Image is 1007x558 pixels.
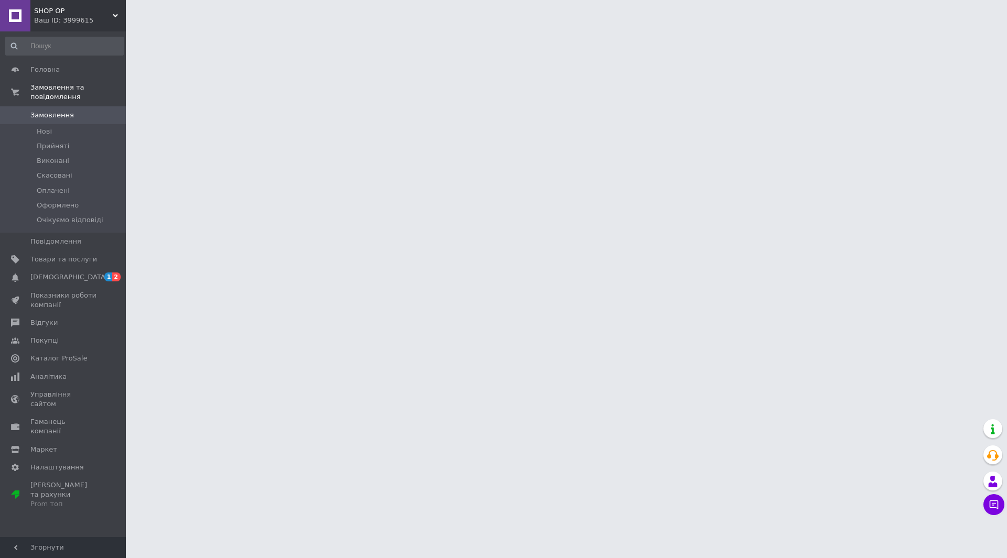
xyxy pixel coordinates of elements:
span: Показники роботи компанії [30,291,97,310]
span: Скасовані [37,171,72,180]
span: Нові [37,127,52,136]
span: Налаштування [30,463,84,472]
span: Покупці [30,336,59,345]
span: Відгуки [30,318,58,327]
span: Оформлено [37,201,79,210]
span: [DEMOGRAPHIC_DATA] [30,272,108,282]
span: Аналітика [30,372,67,381]
input: Пошук [5,37,124,56]
span: Замовлення [30,111,74,120]
div: Prom топ [30,499,97,509]
div: Ваш ID: 3999615 [34,16,126,25]
span: Товари та послуги [30,255,97,264]
span: SHOP OP [34,6,113,16]
span: Очікуємо відповіді [37,215,103,225]
span: Управління сайтом [30,390,97,409]
span: Прийняті [37,141,69,151]
span: 1 [104,272,113,281]
span: Гаманець компанії [30,417,97,436]
span: Головна [30,65,60,74]
span: [PERSON_NAME] та рахунки [30,480,97,509]
span: Повідомлення [30,237,81,246]
span: 2 [112,272,121,281]
span: Каталог ProSale [30,354,87,363]
button: Чат з покупцем [983,494,1004,515]
span: Маркет [30,445,57,454]
span: Виконані [37,156,69,166]
span: Замовлення та повідомлення [30,83,126,102]
span: Оплачені [37,186,70,195]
